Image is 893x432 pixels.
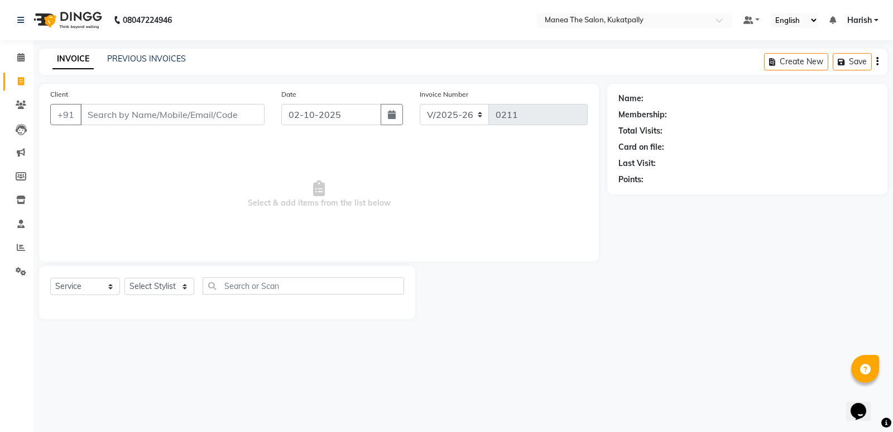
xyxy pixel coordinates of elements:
[28,4,105,36] img: logo
[50,89,68,99] label: Client
[618,109,667,121] div: Membership:
[618,93,644,105] div: Name:
[107,54,186,64] a: PREVIOUS INVOICES
[847,15,872,26] span: Harish
[618,125,662,137] div: Total Visits:
[52,49,94,69] a: INVOICE
[618,174,644,186] div: Points:
[50,139,588,250] span: Select & add items from the list below
[123,4,172,36] b: 08047224946
[618,158,656,169] div: Last Visit:
[764,53,828,70] button: Create New
[420,89,468,99] label: Invoice Number
[281,89,296,99] label: Date
[203,277,404,295] input: Search or Scan
[50,104,81,125] button: +91
[80,104,265,125] input: Search by Name/Mobile/Email/Code
[846,387,882,421] iframe: chat widget
[833,53,872,70] button: Save
[618,141,664,153] div: Card on file:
